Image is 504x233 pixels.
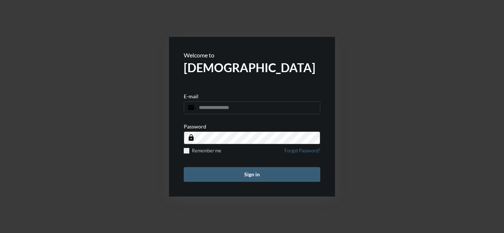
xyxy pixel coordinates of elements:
[184,148,221,153] label: Remember me
[184,60,320,75] h2: [DEMOGRAPHIC_DATA]
[184,123,206,130] p: Password
[284,148,320,158] a: Forgot Password?
[184,93,199,99] p: E-mail
[184,167,320,182] button: Sign in
[184,52,320,59] p: Welcome to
